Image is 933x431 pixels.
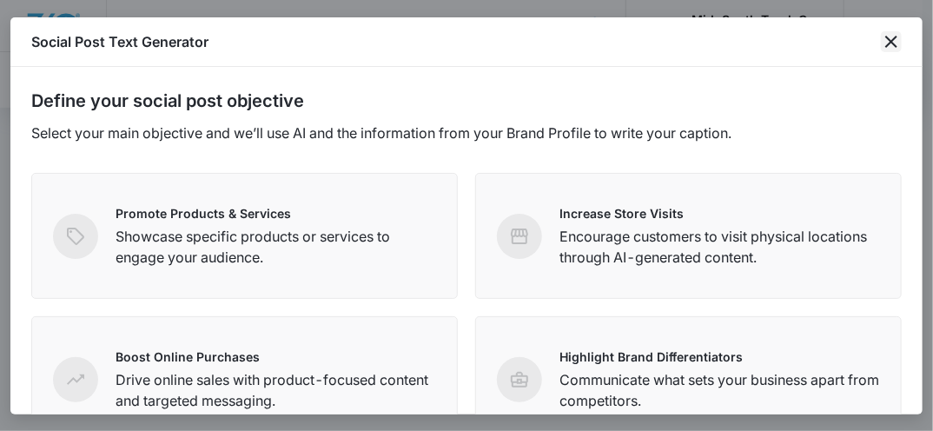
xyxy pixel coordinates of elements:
[31,31,208,52] h1: Social Post Text Generator
[559,226,880,268] p: Encourage customers to visit physical locations through AI-generated content.
[559,204,880,222] p: Increase Store Visits
[116,369,436,411] p: Drive online sales with product-focused content and targeted messaging.
[881,31,902,52] button: close
[116,348,436,366] p: Boost Online Purchases
[31,88,902,114] h2: Define your social post objective
[31,123,902,143] p: Select your main objective and we’ll use AI and the information from your Brand Profile to write ...
[116,204,436,222] p: Promote Products & Services
[116,226,436,268] p: Showcase specific products or services to engage your audience.
[559,348,880,366] p: Highlight Brand Differentiators
[559,369,880,411] p: Communicate what sets your business apart from competitors.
